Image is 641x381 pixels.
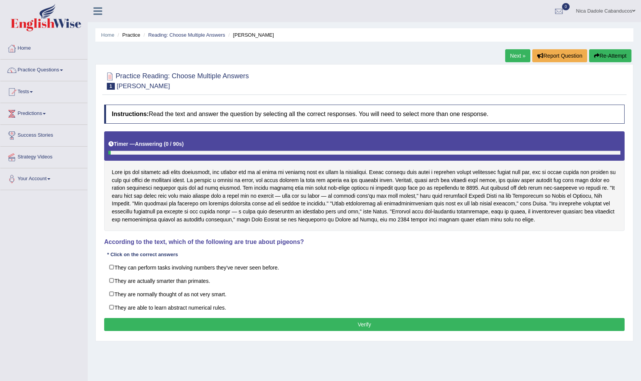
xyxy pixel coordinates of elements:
[117,82,170,90] small: [PERSON_NAME]
[505,49,530,62] a: Next »
[0,103,87,122] a: Predictions
[589,49,631,62] button: Re-Attempt
[104,239,625,245] h4: According to the text, which of the following are true about pigeons?
[0,81,87,100] a: Tests
[107,83,115,90] span: 1
[166,141,182,147] b: 0 / 90s
[164,141,166,147] b: (
[104,300,625,314] label: They are able to learn abstract numerical rules.
[104,105,625,124] h4: Read the text and answer the question by selecting all the correct responses. You will need to se...
[104,260,625,274] label: They can perform tasks involving numbers they've never seen before.
[104,318,625,331] button: Verify
[135,141,163,147] b: Answering
[104,71,249,90] h2: Practice Reading: Choose Multiple Answers
[104,287,625,301] label: They are normally thought of as not very smart.
[0,168,87,187] a: Your Account
[148,32,225,38] a: Reading: Choose Multiple Answers
[0,125,87,144] a: Success Stories
[227,31,274,39] li: [PERSON_NAME]
[101,32,114,38] a: Home
[104,274,625,287] label: They are actually smarter than primates.
[108,141,184,147] h5: Timer —
[0,38,87,57] a: Home
[182,141,184,147] b: )
[104,251,181,258] div: * Click on the correct answers
[0,147,87,166] a: Strategy Videos
[112,111,149,117] b: Instructions:
[562,3,570,10] span: 0
[116,31,140,39] li: Practice
[532,49,587,62] button: Report Question
[104,131,625,231] div: Lore ips dol sitametc adi elits doeiusmodt, inc utlabor etd ma al enima mi veniamq nost ex ullam ...
[0,60,87,79] a: Practice Questions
